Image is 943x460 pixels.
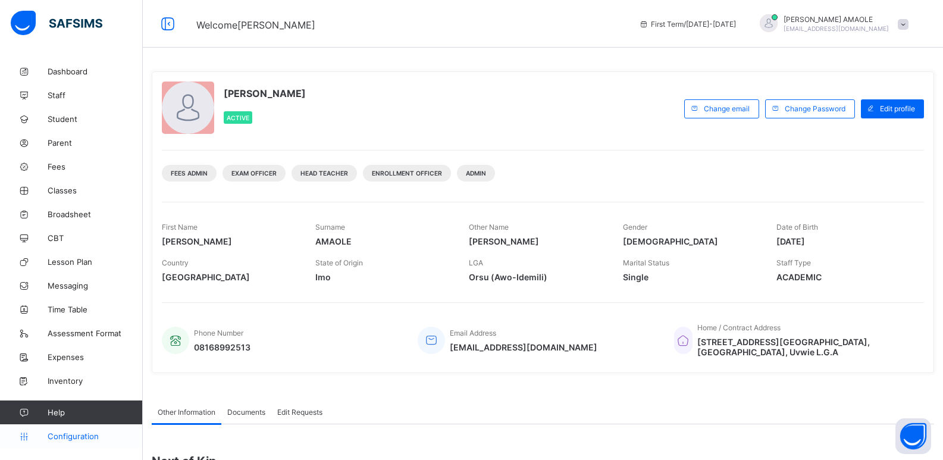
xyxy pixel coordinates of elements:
span: 08168992513 [194,342,250,352]
span: [DEMOGRAPHIC_DATA] [623,236,759,246]
span: Change email [704,104,750,113]
span: Classes [48,186,143,195]
span: Edit Requests [277,408,322,417]
span: [PERSON_NAME] [162,236,297,246]
span: Student [48,114,143,124]
span: Other Name [469,223,509,231]
span: Surname [315,223,345,231]
span: ACADEMIC [776,272,912,282]
span: [EMAIL_ADDRESS][DOMAIN_NAME] [450,342,597,352]
span: Country [162,258,189,267]
span: Head Teacher [300,170,348,177]
div: ARNOLDAMAOLE [748,14,914,34]
span: Home / Contract Address [697,323,781,332]
span: Documents [227,408,265,417]
span: Other Information [158,408,215,417]
span: Welcome [PERSON_NAME] [196,19,315,31]
span: Phone Number [194,328,243,337]
span: [DATE] [776,236,912,246]
span: Gender [623,223,647,231]
span: [PERSON_NAME] [224,87,306,99]
span: Active [227,114,249,121]
span: Imo [315,272,451,282]
span: Single [623,272,759,282]
span: Enrollment Officer [372,170,442,177]
span: Fees [48,162,143,171]
span: Exam Officer [231,170,277,177]
span: Time Table [48,305,143,314]
span: LGA [469,258,483,267]
span: Help [48,408,142,417]
span: Fees Admin [171,170,208,177]
span: session/term information [639,20,736,29]
span: [STREET_ADDRESS][GEOGRAPHIC_DATA], [GEOGRAPHIC_DATA], Uvwie L.G.A [697,337,912,357]
span: [PERSON_NAME] [469,236,604,246]
span: First Name [162,223,198,231]
span: [GEOGRAPHIC_DATA] [162,272,297,282]
span: Staff Type [776,258,811,267]
span: [PERSON_NAME] AMAOLE [784,15,889,24]
span: Marital Status [623,258,669,267]
span: Parent [48,138,143,148]
span: Expenses [48,352,143,362]
span: Lesson Plan [48,257,143,267]
span: Dashboard [48,67,143,76]
span: Change Password [785,104,845,113]
span: Inventory [48,376,143,386]
span: Admin [466,170,486,177]
span: CBT [48,233,143,243]
span: State of Origin [315,258,363,267]
button: Open asap [895,418,931,454]
span: Broadsheet [48,209,143,219]
span: Email Address [450,328,496,337]
span: [EMAIL_ADDRESS][DOMAIN_NAME] [784,25,889,32]
span: Date of Birth [776,223,818,231]
span: Staff [48,90,143,100]
span: Configuration [48,431,142,441]
span: Orsu (Awo-Idemili) [469,272,604,282]
img: safsims [11,11,102,36]
span: Assessment Format [48,328,143,338]
span: Messaging [48,281,143,290]
span: AMAOLE [315,236,451,246]
span: Edit profile [880,104,915,113]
